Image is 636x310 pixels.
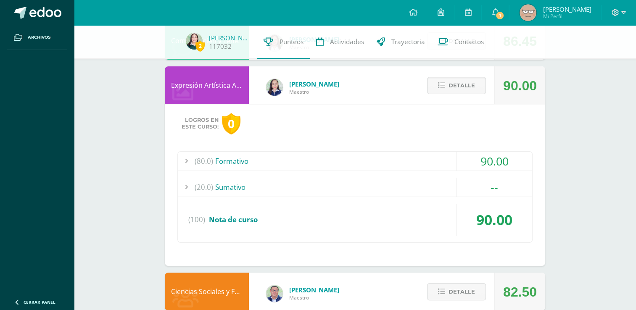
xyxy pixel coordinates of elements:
[280,37,303,46] span: Punteos
[289,294,339,301] span: Maestro
[289,80,339,88] span: [PERSON_NAME]
[222,113,240,134] div: 0
[520,4,536,21] img: cc3a47114ec549f5acc0a5e2bcb9fd2f.png
[457,152,532,171] div: 90.00
[454,37,484,46] span: Contactos
[178,178,532,197] div: Sumativo
[182,117,219,130] span: Logros en este curso:
[188,204,205,236] span: (100)
[427,77,486,94] button: Detalle
[289,286,339,294] span: [PERSON_NAME]
[457,204,532,236] div: 90.00
[495,11,504,20] span: 1
[370,25,431,59] a: Trayectoria
[209,42,232,51] a: 117032
[28,34,50,41] span: Archivos
[209,34,251,42] a: [PERSON_NAME]
[449,78,475,93] span: Detalle
[391,37,425,46] span: Trayectoria
[427,283,486,300] button: Detalle
[543,13,591,20] span: Mi Perfil
[7,25,67,50] a: Archivos
[503,67,537,105] div: 90.00
[431,25,490,59] a: Contactos
[178,152,532,171] div: Formativo
[195,152,213,171] span: (80.0)
[543,5,591,13] span: [PERSON_NAME]
[266,285,283,302] img: c1c1b07ef08c5b34f56a5eb7b3c08b85.png
[330,37,364,46] span: Actividades
[195,178,213,197] span: (20.0)
[257,25,310,59] a: Punteos
[195,41,205,51] span: 2
[24,299,55,305] span: Cerrar panel
[449,284,475,299] span: Detalle
[457,178,532,197] div: --
[186,33,203,50] img: a1bd628bc8d77c2df3a53a2f900e792b.png
[266,79,283,96] img: 360951c6672e02766e5b7d72674f168c.png
[209,215,258,224] span: Nota de curso
[165,66,249,104] div: Expresión Artística ARTES PLÁSTICAS
[310,25,370,59] a: Actividades
[289,88,339,95] span: Maestro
